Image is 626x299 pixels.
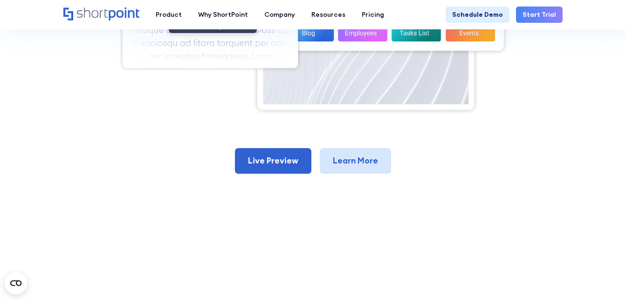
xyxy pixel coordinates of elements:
[235,148,311,173] a: Live Preview
[147,7,190,23] a: Product
[579,254,626,299] iframe: Chat Widget
[516,7,563,23] a: Start Trial
[190,7,256,23] a: Why ShortPoint
[198,10,248,20] div: Why ShortPoint
[320,148,391,173] a: Learn More
[63,7,139,21] a: Home
[446,7,509,23] a: Schedule Demo
[5,272,27,294] button: Open CMP widget
[362,10,384,20] div: Pricing
[256,7,303,23] a: Company
[156,10,182,20] div: Product
[353,7,392,23] a: Pricing
[579,254,626,299] div: Widget de chat
[264,10,295,20] div: Company
[303,7,353,23] a: Resources
[311,10,345,20] div: Resources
